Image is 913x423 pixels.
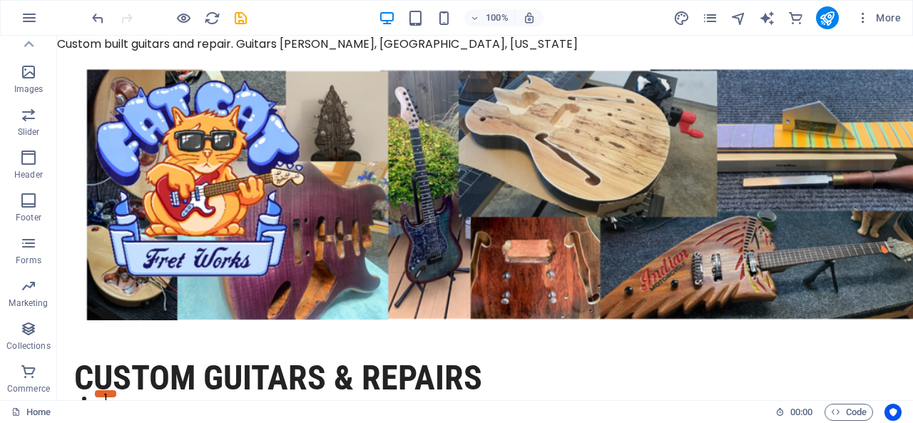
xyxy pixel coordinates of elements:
[856,11,901,25] span: More
[464,9,515,26] button: 100%
[90,10,106,26] i: Undo: Change keywords (Ctrl+Z)
[14,169,43,180] p: Header
[673,10,690,26] i: Design (Ctrl+Alt+Y)
[89,9,106,26] button: undo
[38,355,59,362] button: 1
[6,340,50,352] p: Collections
[702,9,719,26] button: pages
[730,9,748,26] button: navigator
[787,9,805,26] button: commerce
[825,404,873,421] button: Code
[7,383,50,394] p: Commerce
[204,10,220,26] i: Reload page
[790,404,812,421] span: 00 00
[16,255,41,266] p: Forms
[486,9,509,26] h6: 100%
[884,404,902,421] button: Usercentrics
[702,10,718,26] i: Pages (Ctrl+Alt+S)
[850,6,907,29] button: More
[233,10,249,26] i: Save (Ctrl+S)
[9,297,48,309] p: Marketing
[175,9,192,26] button: Click here to leave preview mode and continue editing
[831,404,867,421] span: Code
[800,407,802,417] span: :
[816,6,839,29] button: publish
[673,9,690,26] button: design
[203,9,220,26] button: reload
[11,404,51,421] a: Click to cancel selection. Double-click to open Pages
[18,126,40,138] p: Slider
[759,10,775,26] i: AI Writer
[16,212,41,223] p: Footer
[14,83,44,95] p: Images
[759,9,776,26] button: text_generator
[232,9,249,26] button: save
[523,11,536,24] i: On resize automatically adjust zoom level to fit chosen device.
